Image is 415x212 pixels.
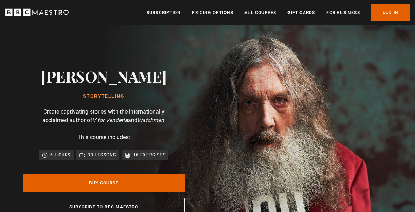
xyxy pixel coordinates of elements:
[78,133,130,141] p: This course includes:
[244,9,276,16] a: All Courses
[326,9,360,16] a: For business
[5,7,69,18] svg: BBC Maestro
[92,117,128,123] i: V for Vendetta
[50,151,70,158] p: 6 hours
[147,4,410,21] nav: Primary
[287,9,315,16] a: Gift Cards
[192,9,233,16] a: Pricing Options
[41,93,167,99] h1: Storytelling
[133,151,166,158] p: 16 exercises
[137,117,164,123] i: Watchmen
[23,174,185,192] a: Buy Course
[33,108,174,125] p: Create captivating stories with the internationally acclaimed author of and .
[371,4,410,21] a: Log In
[88,151,116,158] p: 33 lessons
[41,67,167,85] h2: [PERSON_NAME]
[147,9,181,16] a: Subscription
